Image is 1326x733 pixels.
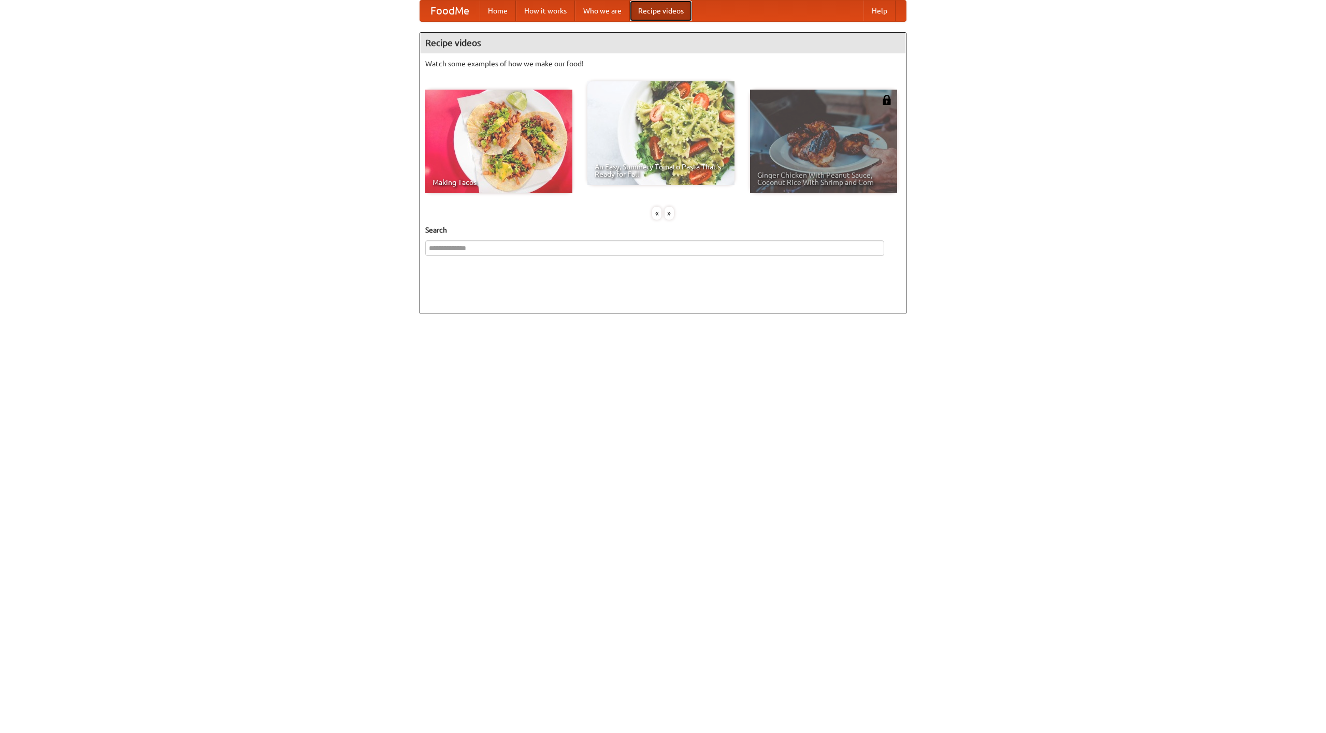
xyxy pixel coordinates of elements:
a: Home [480,1,516,21]
span: An Easy, Summery Tomato Pasta That's Ready for Fall [595,163,727,178]
div: « [652,207,661,220]
img: 483408.png [882,95,892,105]
a: An Easy, Summery Tomato Pasta That's Ready for Fall [587,81,734,185]
a: Help [863,1,896,21]
h4: Recipe videos [420,33,906,53]
a: How it works [516,1,575,21]
a: Recipe videos [630,1,692,21]
a: Who we are [575,1,630,21]
div: » [665,207,674,220]
a: Making Tacos [425,90,572,193]
h5: Search [425,225,901,235]
span: Making Tacos [433,179,565,186]
a: FoodMe [420,1,480,21]
p: Watch some examples of how we make our food! [425,59,901,69]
